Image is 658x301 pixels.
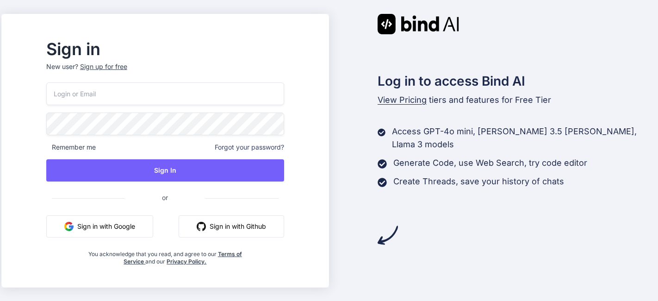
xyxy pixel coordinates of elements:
[197,222,206,231] img: github
[378,225,398,245] img: arrow
[46,215,153,238] button: Sign in with Google
[393,175,564,188] p: Create Threads, save your history of chats
[46,82,284,105] input: Login or Email
[46,143,96,152] span: Remember me
[64,222,74,231] img: google
[125,186,205,209] span: or
[393,157,587,169] p: Generate Code, use Web Search, try code editor
[378,95,427,105] span: View Pricing
[378,14,459,34] img: Bind AI logo
[378,71,657,91] h2: Log in to access Bind AI
[86,245,244,265] div: You acknowledge that you read, and agree to our and our
[167,258,206,265] a: Privacy Policy.
[46,62,284,82] p: New user?
[392,125,657,151] p: Access GPT-4o mini, [PERSON_NAME] 3.5 [PERSON_NAME], Llama 3 models
[215,143,284,152] span: Forgot your password?
[378,94,657,107] p: tiers and features for Free Tier
[46,42,284,56] h2: Sign in
[179,215,284,238] button: Sign in with Github
[80,62,127,71] div: Sign up for free
[124,251,242,265] a: Terms of Service
[46,159,284,182] button: Sign In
